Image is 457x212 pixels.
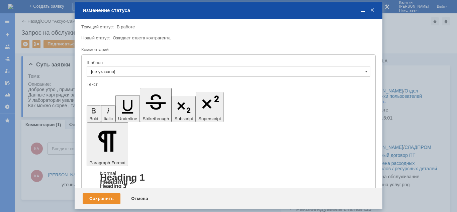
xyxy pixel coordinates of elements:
[81,24,114,29] label: Текущий статус:
[100,178,133,186] a: Heading 2
[198,116,221,121] span: Superscript
[89,116,98,121] span: Bold
[83,7,376,13] div: Изменение статуса
[100,172,145,183] a: Heading 1
[174,116,193,121] span: Subscript
[100,170,116,176] a: Normal
[87,171,370,197] div: Paragraph Format
[115,95,140,122] button: Underline
[87,60,369,65] div: Шаблон
[104,116,113,121] span: Italic
[87,105,101,123] button: Bold
[100,183,126,189] a: Heading 3
[172,96,196,123] button: Subscript
[100,188,124,193] a: Heading 4
[196,92,223,122] button: Superscript
[81,47,374,53] div: Комментарий
[118,116,137,121] span: Underline
[87,82,369,86] div: Текст
[369,7,376,13] span: Закрыть
[87,122,128,166] button: Paragraph Format
[81,35,110,40] label: Новый статус:
[143,116,169,121] span: Strikethrough
[360,7,366,13] span: Свернуть (Ctrl + M)
[113,35,171,40] span: Ожидает ответа контрагента
[89,160,125,165] span: Paragraph Format
[140,88,172,122] button: Strikethrough
[101,105,115,122] button: Italic
[117,24,135,29] span: В работе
